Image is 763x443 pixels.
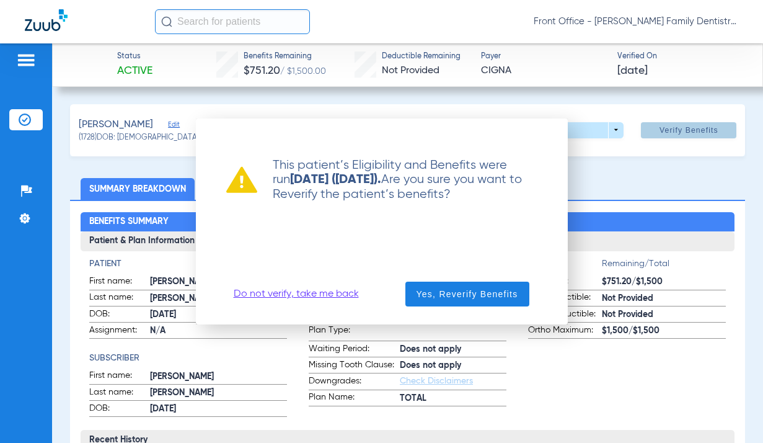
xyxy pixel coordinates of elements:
[405,282,529,307] button: Yes, Reverify Benefits
[290,174,381,186] strong: [DATE] ([DATE]).
[701,383,763,443] iframe: Chat Widget
[257,158,537,202] p: This patient’s Eligibility and Benefits were run Are you sure you want to Reverify the patient’s ...
[226,166,257,193] img: warning already ran verification recently
[234,288,359,300] a: Do not verify, take me back
[417,288,518,300] span: Yes, Reverify Benefits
